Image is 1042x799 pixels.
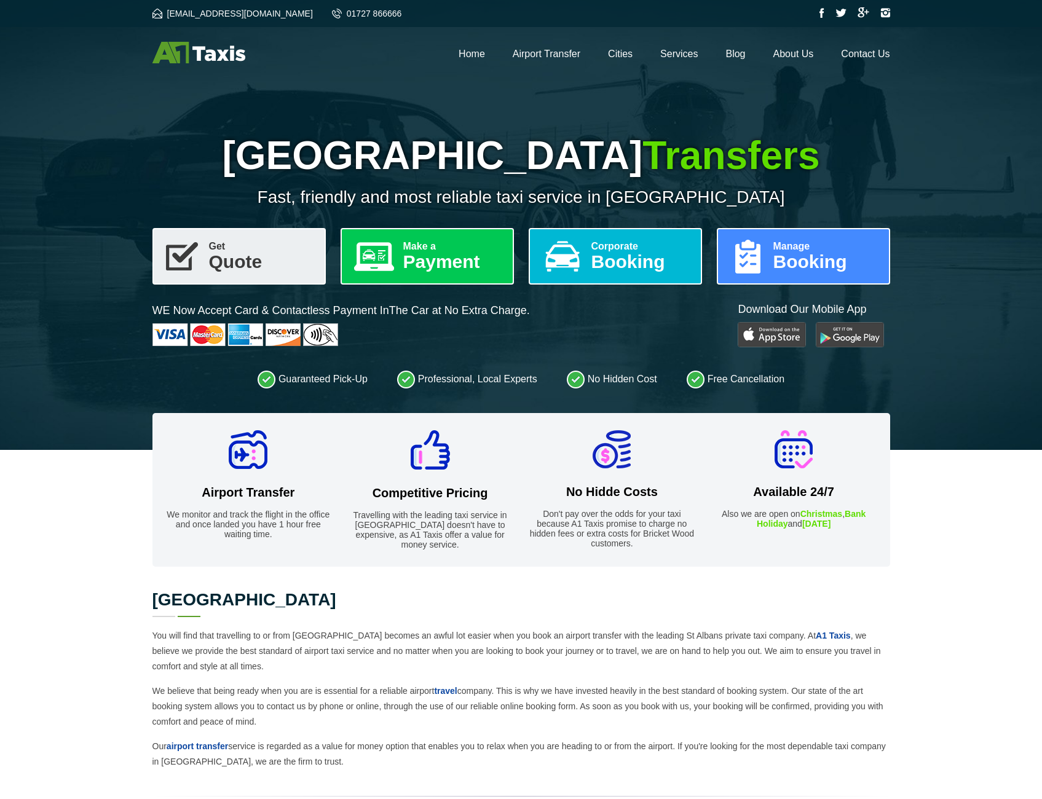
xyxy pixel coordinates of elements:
img: Google Plus [858,7,869,18]
span: Transfers [642,133,819,178]
li: No Hidden Cost [567,370,657,388]
a: Make aPayment [341,228,514,285]
a: A1 Taxis [816,631,851,640]
a: Blog [725,49,745,59]
a: Home [459,49,485,59]
strong: Bank Holiday [757,509,866,529]
li: Free Cancellation [687,370,784,388]
p: Don't pay over the odds for your taxi because A1 Taxis promise to charge no hidden fees or extra ... [528,509,696,548]
a: [EMAIL_ADDRESS][DOMAIN_NAME] [152,9,313,18]
a: Cities [608,49,633,59]
img: A1 Taxis St Albans LTD [152,42,245,63]
img: Competitive Pricing Icon [411,430,450,470]
p: We monitor and track the flight in the office and once landed you have 1 hour free waiting time. [165,510,333,539]
img: Cards [152,323,338,346]
a: About Us [773,49,814,59]
li: Professional, Local Experts [397,370,537,388]
img: Play Store [738,322,806,347]
p: Fast, friendly and most reliable taxi service in [GEOGRAPHIC_DATA] [152,187,890,207]
img: Facebook [819,8,824,18]
h2: No Hidde Costs [528,485,696,499]
p: You will find that travelling to or from [GEOGRAPHIC_DATA] becomes an awful lot easier when you b... [152,628,890,674]
span: Corporate [591,242,691,251]
a: 01727 866666 [332,9,402,18]
img: Twitter [835,9,847,17]
img: Instagram [880,8,890,18]
p: Our service is regarded as a value for money option that enables you to relax when you are headin... [152,739,890,769]
p: Download Our Mobile App [738,302,890,317]
strong: [DATE] [802,519,831,529]
img: No Hidde Costs Icon [593,430,631,468]
p: Travelling with the leading taxi service in [GEOGRAPHIC_DATA] doesn't have to expensive, as A1 Ta... [346,510,514,549]
a: Contact Us [841,49,890,59]
a: ManageBooking [717,228,890,285]
a: GetQuote [152,228,326,285]
strong: Christmas [800,509,842,519]
p: Also we are open on , and [710,509,878,529]
p: WE Now Accept Card & Contactless Payment In [152,303,530,318]
p: We believe that being ready when you are is essential for a reliable airport company. This is why... [152,683,890,730]
a: Airport Transfer [513,49,580,59]
img: Google Play [816,322,884,347]
a: CorporateBooking [529,228,702,285]
a: travel [434,686,457,696]
h2: Available 24/7 [710,485,878,499]
span: Get [209,242,315,251]
h2: Airport Transfer [165,486,333,500]
li: Guaranteed Pick-Up [258,370,368,388]
span: The Car at No Extra Charge. [389,304,530,317]
a: Services [660,49,698,59]
img: Airport Transfer Icon [229,430,267,469]
span: Manage [773,242,879,251]
h2: Competitive Pricing [346,486,514,500]
h1: [GEOGRAPHIC_DATA] [152,133,890,178]
span: Make a [403,242,503,251]
img: Available 24/7 Icon [775,430,813,468]
h2: [GEOGRAPHIC_DATA] [152,591,890,608]
a: airport transfer [167,741,228,751]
